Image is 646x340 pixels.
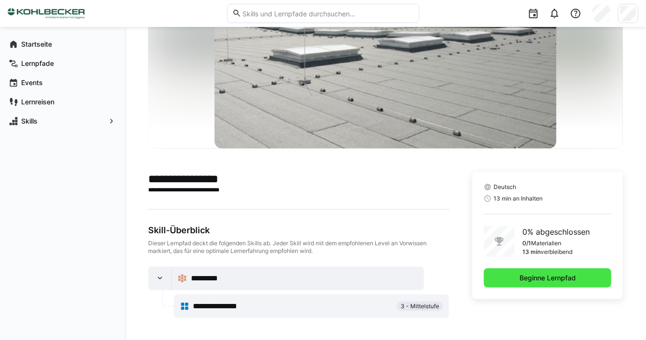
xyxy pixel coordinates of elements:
input: Skills und Lernpfade durchsuchen… [241,9,414,18]
span: Beginne Lernpfad [518,273,577,283]
div: Skill-Überblick [148,225,449,236]
p: Materialien [531,239,561,247]
div: Dieser Lernpfad deckt die folgenden Skills ab. Jeder Skill wird mit dem empfohlenen Level an Vorw... [148,239,449,255]
span: 3 - Mittelstufe [401,302,439,310]
p: 0% abgeschlossen [522,226,590,238]
span: 13 min an Inhalten [494,195,543,202]
button: Beginne Lernpfad [484,268,611,288]
p: 0/1 [522,239,531,247]
span: Deutsch [494,183,516,191]
p: verbleibend [541,248,572,256]
p: 13 min [522,248,541,256]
